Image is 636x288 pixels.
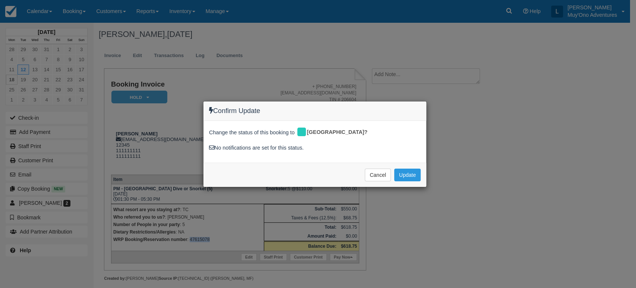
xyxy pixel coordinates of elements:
[209,129,295,138] span: Change the status of this booking to
[296,126,373,138] div: [GEOGRAPHIC_DATA]?
[209,144,421,152] div: No notifications are set for this status.
[394,169,421,181] button: Update
[365,169,391,181] button: Cancel
[209,107,421,115] h4: Confirm Update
